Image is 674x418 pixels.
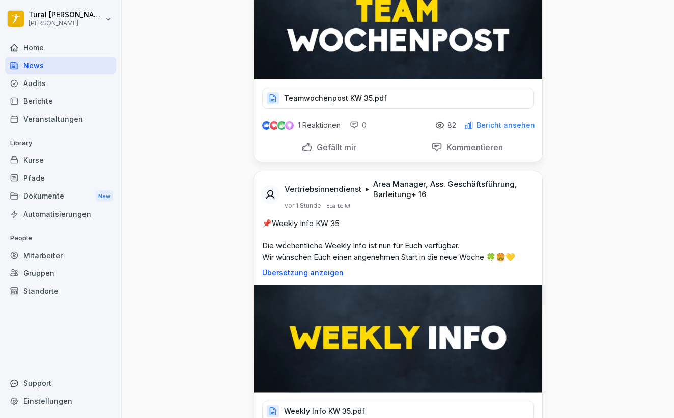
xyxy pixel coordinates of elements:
p: Übersetzung anzeigen [262,269,534,277]
p: Teamwochenpost KW 35.pdf [284,93,387,103]
p: Weekly Info KW 35.pdf [284,406,365,416]
p: 1 Reaktionen [298,121,341,129]
img: glg6v01zlcjc5ofsl3j82cvn.png [254,285,542,393]
p: Gefällt mir [313,142,356,152]
p: Bericht ansehen [476,121,535,129]
a: Pfade [5,169,116,187]
p: 📌Weekly Info KW 35 Die wöchentliche Weekly Info ist nun für Euch verfügbar. Wir wünschen Euch ein... [262,218,534,263]
a: Home [5,39,116,57]
img: like [262,121,270,129]
a: Mitarbeiter [5,246,116,264]
p: People [5,230,116,246]
p: [PERSON_NAME] [29,20,103,27]
p: vor 1 Stunde [285,202,321,210]
p: Area Manager, Ass. Geschäftsführung, Barleitung + 16 [373,179,530,200]
p: 82 [447,121,456,129]
a: Gruppen [5,264,116,282]
a: Kurse [5,151,116,169]
a: News [5,57,116,74]
a: Audits [5,74,116,92]
a: Automatisierungen [5,205,116,223]
p: Library [5,135,116,151]
p: Bearbeitet [326,202,350,210]
div: Dokumente [5,187,116,206]
div: New [96,190,113,202]
a: Standorte [5,282,116,300]
a: DokumenteNew [5,187,116,206]
a: Berichte [5,92,116,110]
a: Veranstaltungen [5,110,116,128]
img: love [270,122,278,129]
p: Kommentieren [442,142,503,152]
a: Einstellungen [5,392,116,410]
a: Teamwochenpost KW 35.pdf [262,96,534,106]
p: Vertriebsinnendienst [285,184,361,194]
div: Support [5,374,116,392]
p: Tural [PERSON_NAME] [29,11,103,19]
div: 0 [350,120,367,130]
img: inspiring [285,121,294,130]
img: celebrate [277,121,286,130]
